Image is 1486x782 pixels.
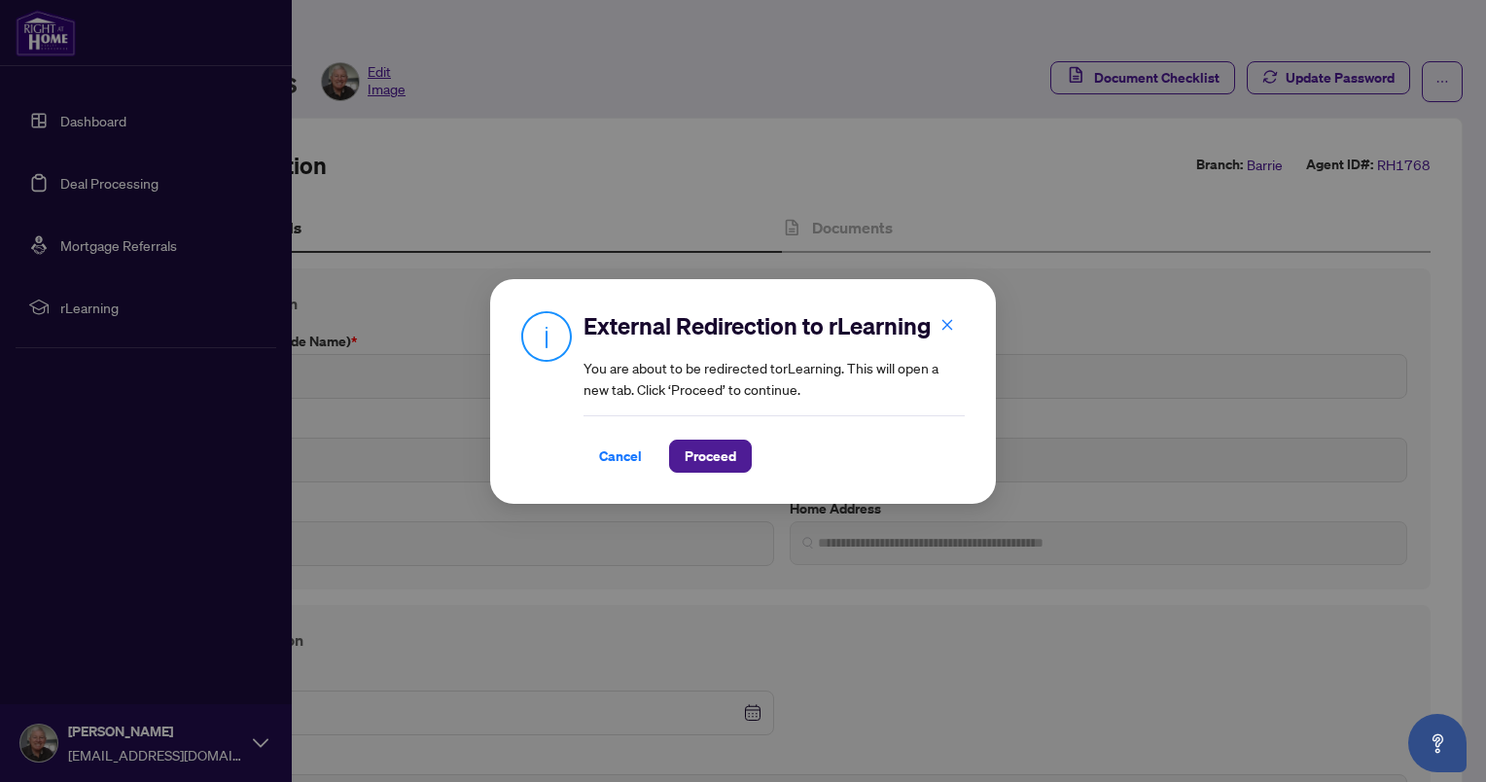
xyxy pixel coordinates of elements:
[599,441,642,472] span: Cancel
[669,440,752,473] button: Proceed
[1408,714,1467,772] button: Open asap
[940,317,954,331] span: close
[584,440,657,473] button: Cancel
[584,310,965,473] div: You are about to be redirected to rLearning . This will open a new tab. Click ‘Proceed’ to continue.
[521,310,572,362] img: Info Icon
[584,310,965,341] h2: External Redirection to rLearning
[685,441,736,472] span: Proceed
